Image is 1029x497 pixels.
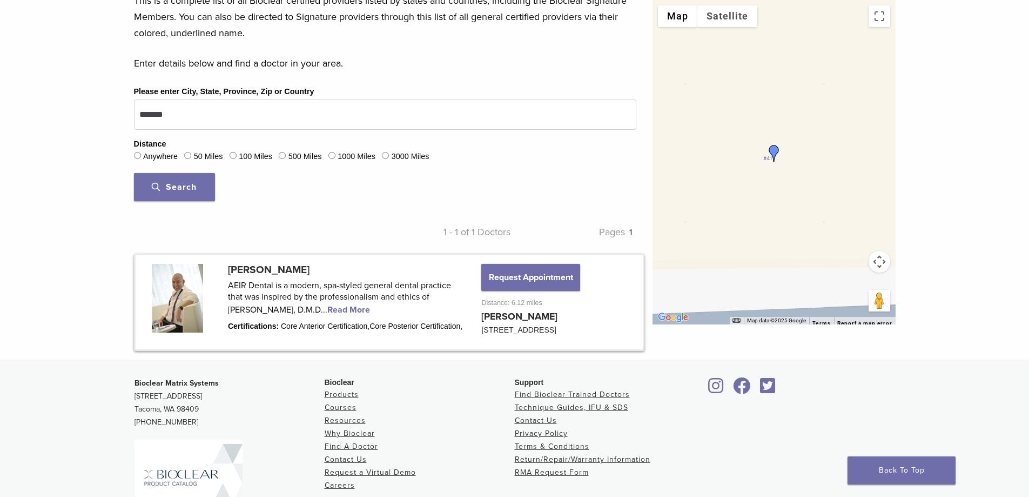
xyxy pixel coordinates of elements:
p: [STREET_ADDRESS] Tacoma, WA 98409 [PHONE_NUMBER] [134,377,325,429]
span: Support [515,378,544,387]
button: Keyboard shortcuts [732,317,740,324]
a: Report a map error [837,320,892,326]
label: 500 Miles [288,151,322,163]
span: Bioclear [325,378,354,387]
a: Courses [325,403,357,412]
a: Back To Top [848,456,956,485]
label: 100 Miles [239,151,272,163]
a: RMA Request Form [515,468,589,477]
p: Enter details below and find a doctor in your area. [134,55,636,71]
label: Anywhere [143,151,178,163]
label: 3000 Miles [392,151,429,163]
a: Careers [325,481,355,490]
a: Bioclear [757,384,779,395]
a: Terms & Conditions [515,442,589,451]
a: Resources [325,416,366,425]
a: Return/Repair/Warranty Information [515,455,650,464]
span: Search [152,182,197,193]
a: Open this area in Google Maps (opens a new window) [655,310,691,324]
label: Please enter City, State, Province, Zip or Country [134,86,314,98]
a: Contact Us [515,416,557,425]
label: 1000 Miles [338,151,375,163]
a: Find A Doctor [325,442,378,451]
span: Map data ©2025 Google [747,317,806,323]
p: 1 - 1 of 1 Doctors [385,224,511,240]
label: 50 Miles [194,151,223,163]
button: Map camera controls [869,251,890,273]
button: Toggle fullscreen view [869,5,890,27]
a: Technique Guides, IFU & SDS [515,403,628,412]
button: Search [134,173,215,201]
a: Terms [812,320,831,327]
p: Pages [510,224,636,240]
button: Drag Pegman onto the map to open Street View [869,290,890,312]
a: Why Bioclear [325,429,375,438]
a: Privacy Policy [515,429,568,438]
a: Contact Us [325,455,367,464]
a: 1 [629,227,632,238]
button: Request Appointment [481,264,580,291]
button: Show street map [658,5,697,27]
div: Dr. Edmund Williamson [765,145,783,162]
a: Bioclear [705,384,728,395]
button: Show satellite imagery [697,5,757,27]
a: Bioclear [730,384,755,395]
a: Find Bioclear Trained Doctors [515,390,630,399]
img: Google [655,310,691,324]
a: Products [325,390,359,399]
a: Request a Virtual Demo [325,468,416,477]
legend: Distance [134,138,166,150]
strong: Bioclear Matrix Systems [134,379,219,388]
